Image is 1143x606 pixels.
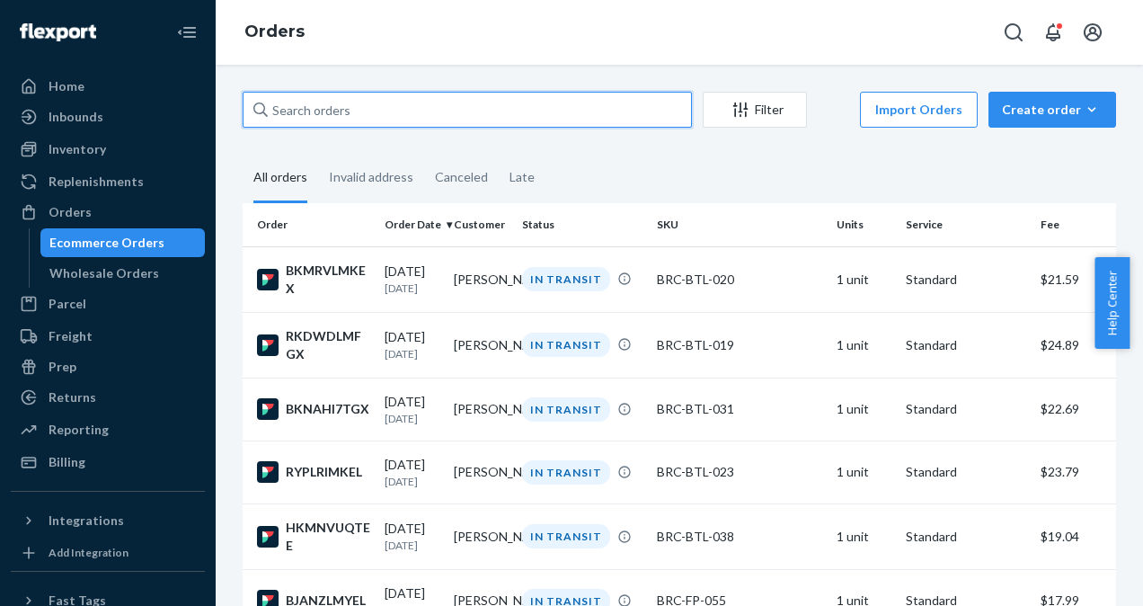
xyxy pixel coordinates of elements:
img: Flexport logo [20,23,96,41]
p: Standard [906,463,1026,481]
a: Home [11,72,205,101]
p: [DATE] [385,411,439,426]
div: [DATE] [385,328,439,361]
p: Standard [906,271,1026,289]
td: 1 unit [829,441,899,504]
div: Inbounds [49,108,103,126]
div: Orders [49,203,92,221]
button: Open notifications [1035,14,1071,50]
p: [DATE] [385,281,439,296]
td: $21.59 [1033,246,1141,312]
p: Standard [906,336,1026,354]
div: Add Integration [49,545,128,560]
div: All orders [253,154,307,203]
th: Service [899,203,1033,246]
div: Customer [454,217,509,232]
div: RKDWDLMFGX [257,327,370,363]
div: Freight [49,327,93,345]
th: Units [829,203,899,246]
td: $19.04 [1033,504,1141,569]
div: BRC-BTL-038 [657,528,822,546]
th: SKU [650,203,829,246]
td: 1 unit [829,312,899,378]
button: Create order [988,92,1116,128]
td: [PERSON_NAME] [447,441,516,504]
div: Parcel [49,295,86,313]
div: [DATE] [385,263,439,296]
button: Open Search Box [996,14,1032,50]
div: Canceled [435,154,488,201]
div: [DATE] [385,456,439,489]
input: Search orders [243,92,692,128]
p: [DATE] [385,346,439,361]
div: BKMRVLMKEX [257,262,370,298]
td: [PERSON_NAME] [447,378,516,441]
div: BRC-BTL-020 [657,271,822,289]
div: Integrations [49,512,124,530]
div: Filter [704,101,806,119]
a: Prep [11,352,205,381]
a: Orders [11,198,205,227]
div: Inventory [49,140,106,158]
td: 1 unit [829,246,899,312]
div: HKMNVUQTEE [257,519,370,555]
div: [DATE] [385,520,439,553]
ol: breadcrumbs [230,6,319,58]
p: [DATE] [385,474,439,489]
div: BRC-BTL-023 [657,463,822,481]
button: Close Navigation [169,14,205,50]
th: Order Date [377,203,447,246]
p: Standard [906,528,1026,546]
td: [PERSON_NAME] [447,312,516,378]
div: IN TRANSIT [522,524,610,548]
a: Inventory [11,135,205,164]
a: Ecommerce Orders [40,228,206,257]
div: Returns [49,388,96,406]
button: Filter [703,92,807,128]
div: BRC-BTL-019 [657,336,822,354]
td: $23.79 [1033,441,1141,504]
a: Inbounds [11,102,205,131]
td: $24.89 [1033,312,1141,378]
a: Replenishments [11,167,205,196]
th: Status [515,203,650,246]
div: IN TRANSIT [522,397,610,422]
a: Add Integration [11,542,205,564]
a: Freight [11,322,205,351]
a: Returns [11,383,205,412]
button: Open account menu [1075,14,1111,50]
a: Parcel [11,290,205,318]
div: Invalid address [329,154,413,201]
div: Late [509,154,535,201]
div: Billing [49,453,85,471]
td: $22.69 [1033,378,1141,441]
div: Create order [1002,101,1103,119]
a: Reporting [11,415,205,444]
div: BKNAHI7TGX [257,398,370,420]
th: Fee [1033,203,1141,246]
div: RYPLRIMKEL [257,461,370,483]
a: Wholesale Orders [40,259,206,288]
div: Reporting [49,421,109,439]
div: IN TRANSIT [522,267,610,291]
button: Import Orders [860,92,978,128]
a: Orders [244,22,305,41]
div: BRC-BTL-031 [657,400,822,418]
div: Prep [49,358,76,376]
div: Home [49,77,84,95]
div: Replenishments [49,173,144,191]
td: [PERSON_NAME] [447,504,516,569]
div: Ecommerce Orders [49,234,164,252]
div: IN TRANSIT [522,333,610,357]
td: 1 unit [829,504,899,569]
th: Order [243,203,377,246]
div: [DATE] [385,393,439,426]
div: IN TRANSIT [522,460,610,485]
a: Billing [11,448,205,477]
p: Standard [906,400,1026,418]
td: 1 unit [829,378,899,441]
button: Help Center [1094,257,1130,349]
td: [PERSON_NAME] [447,246,516,312]
button: Integrations [11,506,205,535]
